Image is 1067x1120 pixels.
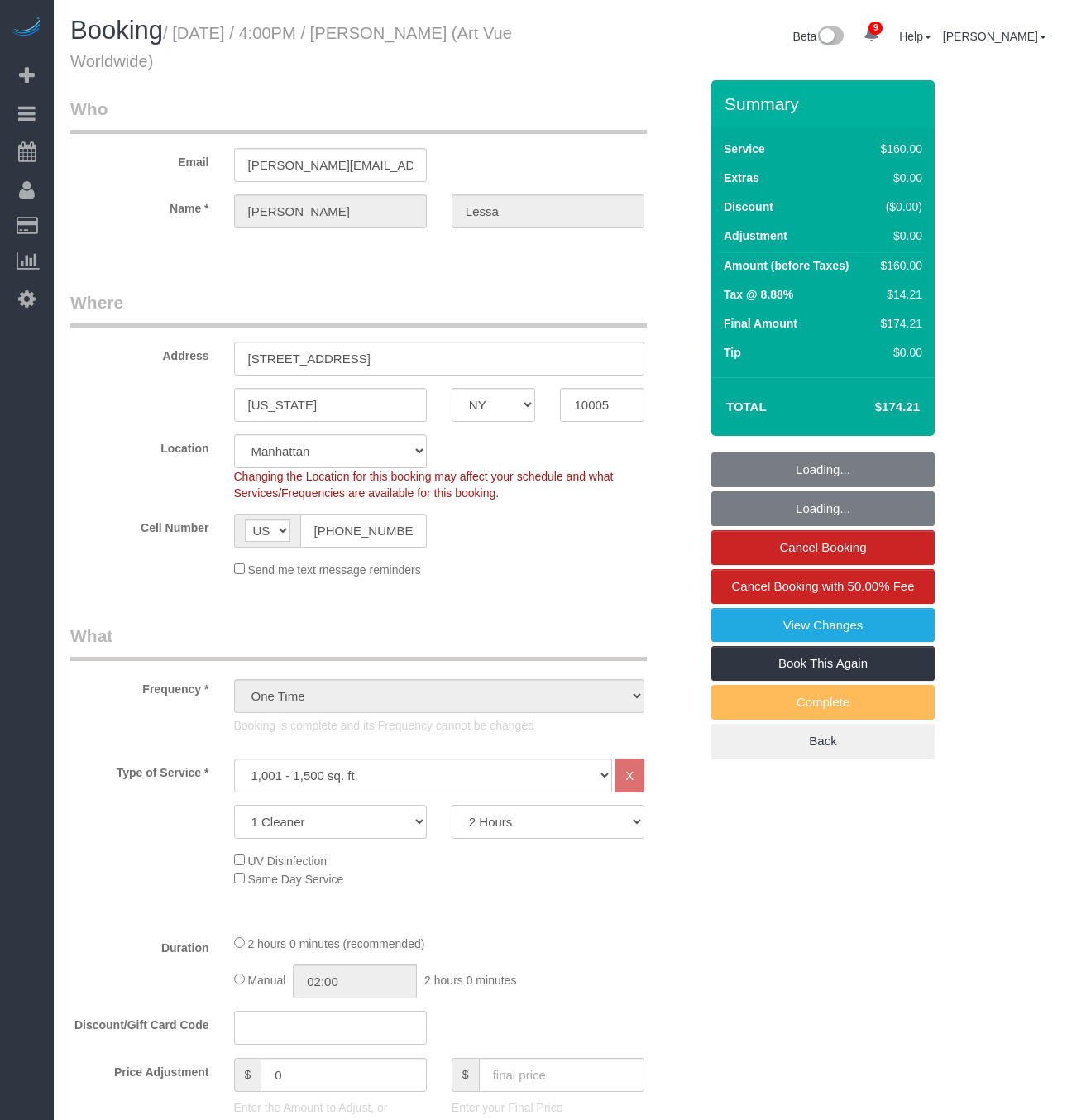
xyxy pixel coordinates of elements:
span: 2 hours 0 minutes (recommended) [247,937,424,950]
label: Cell Number [58,514,222,536]
strong: Total [726,400,767,414]
input: final price [479,1058,645,1092]
label: Address [58,342,222,364]
span: Manual [247,974,285,987]
legend: Who [70,97,647,134]
label: Duration [58,934,222,956]
input: First Name [234,194,427,228]
a: 9 [855,17,888,53]
span: 9 [868,22,883,35]
label: Name * [58,194,222,217]
a: [PERSON_NAME] [943,30,1046,43]
small: / [DATE] / 4:00PM / [PERSON_NAME] (Art Vue Worldwide) [70,24,512,70]
a: Beta [793,30,845,43]
label: Price Adjustment [58,1058,222,1080]
span: $ [234,1058,261,1092]
a: Help [899,30,931,43]
label: Tip [724,344,741,361]
label: Location [58,434,222,457]
div: $0.00 [874,170,922,186]
span: Changing the Location for this booking may affect your schedule and what Services/Frequencies are... [234,470,614,500]
img: New interface [816,26,844,48]
div: $0.00 [874,344,922,361]
span: Cancel Booking with 50.00% Fee [732,579,915,593]
div: $14.21 [874,286,922,303]
legend: Where [70,290,647,328]
a: View Changes [711,608,935,643]
a: Cancel Booking with 50.00% Fee [711,569,935,604]
div: $160.00 [874,257,922,274]
legend: What [70,624,647,661]
label: Final Amount [724,315,797,332]
span: Send me text message reminders [247,563,420,577]
img: Automaid Logo [10,17,43,40]
p: Enter your Final Price [452,1099,644,1116]
a: Cancel Booking [711,530,935,565]
a: Back [711,724,935,759]
p: Booking is complete and its Frequency cannot be changed [234,717,645,734]
label: Email [58,148,222,170]
label: Discount/Gift Card Code [58,1011,222,1033]
div: ($0.00) [874,199,922,215]
label: Discount [724,199,773,215]
input: Email [234,148,427,182]
input: City [234,388,427,422]
span: Booking [70,16,163,45]
h4: $174.21 [825,400,920,414]
label: Adjustment [724,227,787,244]
div: $160.00 [874,141,922,157]
label: Amount (before Taxes) [724,257,849,274]
label: Type of Service * [58,759,222,781]
p: Enter the Amount to Adjust, or [234,1099,427,1116]
span: Same Day Service [247,873,343,886]
a: Book This Again [711,646,935,681]
span: $ [452,1058,479,1092]
label: Service [724,141,765,157]
label: Tax @ 8.88% [724,286,793,303]
label: Frequency * [58,675,222,697]
div: $174.21 [874,315,922,332]
h3: Summary [725,94,926,113]
div: $0.00 [874,227,922,244]
span: UV Disinfection [247,854,327,868]
input: Cell Number [300,514,427,548]
label: Extras [724,170,759,186]
input: Last Name [452,194,644,228]
span: 2 hours 0 minutes [424,974,516,987]
input: Zip Code [560,388,644,422]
